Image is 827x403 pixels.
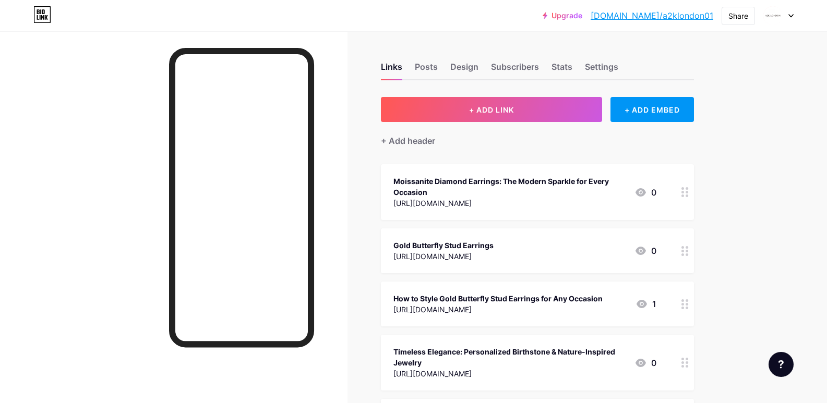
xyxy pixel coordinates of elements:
[585,60,618,79] div: Settings
[552,60,572,79] div: Stats
[393,240,494,251] div: Gold Butterfly Stud Earrings
[543,11,582,20] a: Upgrade
[393,304,603,315] div: [URL][DOMAIN_NAME]
[636,298,656,310] div: 1
[491,60,539,79] div: Subscribers
[393,368,626,379] div: [URL][DOMAIN_NAME]
[393,176,626,198] div: Moissanite Diamond Earrings: The Modern Sparkle for Every Occasion
[450,60,478,79] div: Design
[634,357,656,369] div: 0
[634,245,656,257] div: 0
[393,346,626,368] div: Timeless Elegance: Personalized Birthstone & Nature-Inspired Jewelry
[634,186,656,199] div: 0
[381,60,402,79] div: Links
[763,6,783,26] img: a2klondon01
[393,198,626,209] div: [URL][DOMAIN_NAME]
[469,105,514,114] span: + ADD LINK
[393,293,603,304] div: How to Style Gold Butterfly Stud Earrings for Any Occasion
[728,10,748,21] div: Share
[415,60,438,79] div: Posts
[610,97,693,122] div: + ADD EMBED
[381,135,435,147] div: + Add header
[591,9,713,22] a: [DOMAIN_NAME]/a2klondon01
[393,251,494,262] div: [URL][DOMAIN_NAME]
[381,97,603,122] button: + ADD LINK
